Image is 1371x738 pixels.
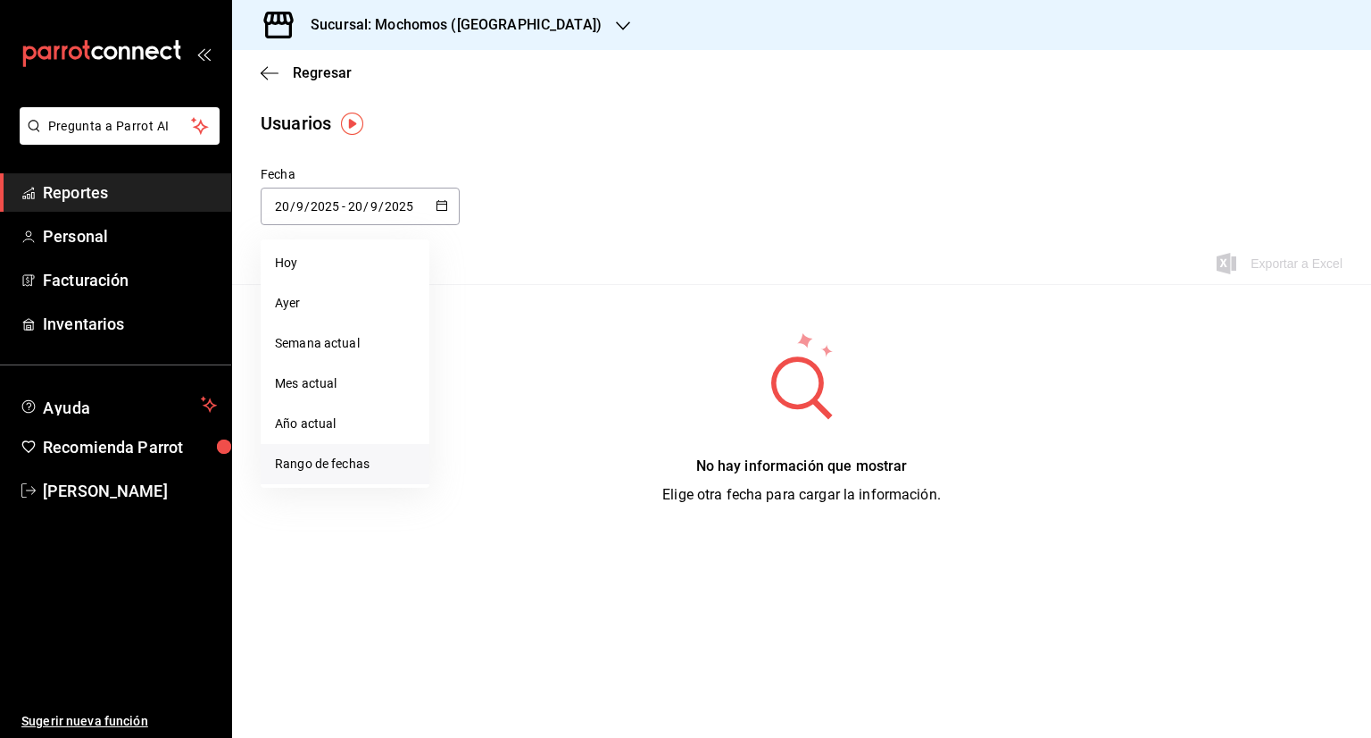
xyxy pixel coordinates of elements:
[43,435,217,459] span: Recomienda Parrot
[304,199,310,214] span: /
[43,268,217,292] span: Facturación
[341,113,363,135] img: Tooltip marker
[261,323,429,364] li: Semana actual
[261,64,352,81] button: Regresar
[43,180,217,205] span: Reportes
[261,165,460,184] div: Fecha
[662,486,941,503] span: Elige otra fecha para cargar la información.
[196,46,211,61] button: open_drawer_menu
[363,199,369,214] span: /
[20,107,220,145] button: Pregunta a Parrot AI
[310,199,340,214] input: Year
[261,243,429,283] li: Hoy
[43,394,194,415] span: Ayuda
[293,64,352,81] span: Regresar
[43,224,217,248] span: Personal
[347,199,363,214] input: Day
[662,456,941,477] div: No hay información que mostrar
[12,130,220,148] a: Pregunta a Parrot AI
[43,479,217,503] span: [PERSON_NAME]
[261,364,429,404] li: Mes actual
[261,110,331,137] div: Usuarios
[378,199,384,214] span: /
[261,444,429,484] li: Rango de fechas
[370,199,378,214] input: Month
[261,404,429,444] li: Año actual
[274,199,290,214] input: Day
[384,199,414,214] input: Year
[295,199,304,214] input: Month
[43,312,217,336] span: Inventarios
[290,199,295,214] span: /
[296,14,602,36] h3: Sucursal: Mochomos ([GEOGRAPHIC_DATA])
[48,117,192,136] span: Pregunta a Parrot AI
[21,712,217,731] span: Sugerir nueva función
[342,199,345,214] span: -
[261,283,429,323] li: Ayer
